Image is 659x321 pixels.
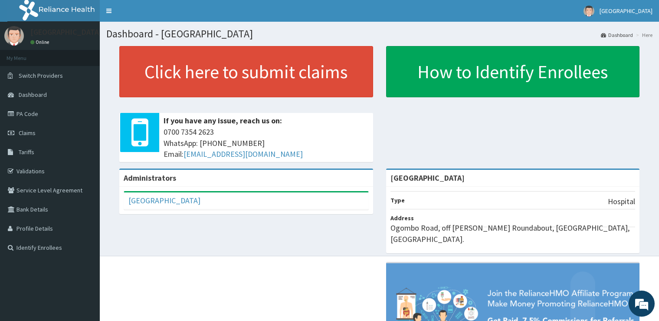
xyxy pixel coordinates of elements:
b: If you have any issue, reach us on: [164,116,282,126]
a: [GEOGRAPHIC_DATA] [128,195,200,205]
h1: Dashboard - [GEOGRAPHIC_DATA] [106,28,652,40]
strong: [GEOGRAPHIC_DATA] [390,173,465,183]
b: Type [390,196,405,204]
span: Dashboard [19,91,47,99]
a: Click here to submit claims [119,46,373,97]
a: How to Identify Enrollees [386,46,640,97]
span: 0700 7354 2623 WhatsApp: [PHONE_NUMBER] Email: [164,126,369,160]
span: Switch Providers [19,72,63,79]
b: Administrators [124,173,176,183]
a: Online [30,39,51,45]
a: Dashboard [601,31,633,39]
a: [EMAIL_ADDRESS][DOMAIN_NAME] [184,149,303,159]
li: Here [634,31,652,39]
b: Address [390,214,414,222]
p: Ogombo Road, off [PERSON_NAME] Roundabout, [GEOGRAPHIC_DATA], [GEOGRAPHIC_DATA]. [390,222,636,245]
span: Tariffs [19,148,34,156]
span: [GEOGRAPHIC_DATA] [600,7,652,15]
img: User Image [584,6,594,17]
p: [GEOGRAPHIC_DATA] [30,28,102,36]
img: User Image [4,26,24,46]
span: Claims [19,129,36,137]
p: Hospital [608,196,635,207]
